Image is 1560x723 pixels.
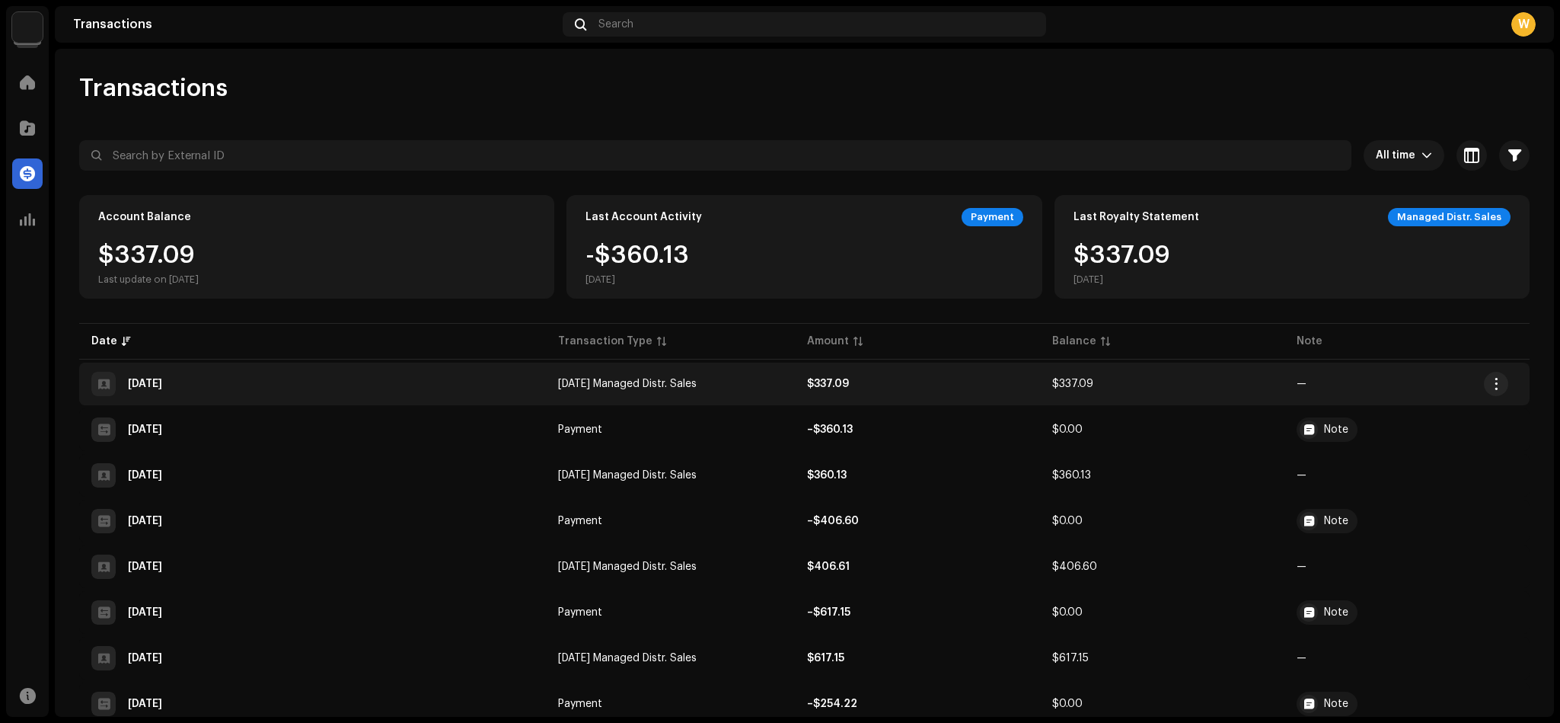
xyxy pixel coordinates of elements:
div: Sep 8, 2025 [128,424,162,435]
div: W [1511,12,1536,37]
span: Euphoria Autopay - 202505 [1297,692,1517,716]
div: Payment [962,208,1023,226]
div: [DATE] [585,274,689,286]
div: dropdown trigger [1421,140,1432,171]
re-a-table-badge: — [1297,470,1306,481]
span: Payment [558,607,602,618]
div: Amount [807,334,849,349]
span: Euphoria Autopay - 202508 [1297,417,1517,442]
div: Managed Distr. Sales [1388,208,1511,226]
span: Search [598,18,633,30]
div: Transactions [73,18,557,30]
span: Payment [558,424,602,435]
span: $0.00 [1052,424,1083,435]
span: $360.13 [1052,470,1091,481]
re-a-table-badge: — [1297,561,1306,572]
div: Note [1324,424,1348,435]
div: Balance [1052,334,1096,349]
div: Last Royalty Statement [1073,211,1199,223]
strong: $337.09 [807,379,849,389]
span: All time [1376,140,1421,171]
div: Last update on [DATE] [98,274,199,286]
div: Jun 8, 2025 [128,699,162,709]
span: Payment [558,516,602,526]
span: Transactions [79,73,228,104]
re-a-table-badge: — [1297,653,1306,664]
span: Payment [558,699,602,709]
div: Account Balance [98,211,191,223]
span: Aug 2025 Managed Distr. Sales [558,470,697,481]
span: Euphoria Autopay - 202507 [1297,509,1517,533]
span: Euphoria Autopay - 202506 [1297,600,1517,625]
div: Note [1324,607,1348,618]
div: Aug 7, 2025 [128,561,162,572]
div: Oct 3, 2025 [128,379,162,389]
re-a-table-badge: — [1297,379,1306,389]
span: Sep 2025 Managed Distr. Sales [558,379,697,389]
img: de0d2825-999c-4937-b35a-9adca56ee094 [12,12,43,43]
div: Note [1324,516,1348,526]
div: Date [91,334,117,349]
span: $0.00 [1052,607,1083,618]
div: Last Account Activity [585,211,702,223]
div: Aug 8, 2025 [128,516,162,526]
strong: –$406.60 [807,516,859,526]
strong: $406.61 [807,561,850,572]
strong: $360.13 [807,470,847,481]
div: Sep 5, 2025 [128,470,162,481]
strong: $617.15 [807,653,844,664]
strong: –$617.15 [807,607,850,618]
span: $0.00 [1052,699,1083,709]
span: $617.15 [1052,653,1089,664]
div: Jul 6, 2025 [128,653,162,664]
div: [DATE] [1073,274,1170,286]
span: Jul 2025 Managed Distr. Sales [558,561,697,572]
div: Jul 8, 2025 [128,607,162,618]
input: Search by External ID [79,140,1351,171]
div: Transaction Type [558,334,652,349]
span: $337.09 [1052,379,1093,389]
span: Jun 2025 Managed Distr. Sales [558,653,697,664]
span: $0.00 [1052,516,1083,526]
div: Note [1324,699,1348,709]
strong: –$254.22 [807,699,857,709]
span: $406.60 [1052,561,1097,572]
strong: –$360.13 [807,424,853,435]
